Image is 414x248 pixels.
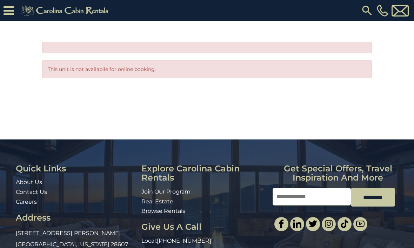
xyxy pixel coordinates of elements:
h3: Get special offers, travel inspiration and more [273,164,403,183]
img: twitter-single.svg [309,220,317,228]
a: Contact Us [16,189,47,195]
h3: Give Us A Call [141,222,267,231]
a: About Us [16,179,42,185]
h3: Address [16,213,136,222]
a: Real Estate [141,198,173,205]
img: tiktok.svg [340,220,349,228]
img: youtube-light.svg [356,220,365,228]
p: Local: [141,237,267,245]
a: Careers [16,198,37,205]
img: linkedin-single.svg [293,220,301,228]
a: [PHONE_NUMBER] [157,237,211,244]
a: [PHONE_NUMBER] [375,5,390,17]
p: This unit is not availabile for online booking. [48,66,366,73]
img: instagram-single.svg [325,220,333,228]
a: Browse Rentals [141,208,185,214]
img: facebook-single.svg [277,220,286,228]
img: search-regular.svg [361,4,373,17]
a: Join Our Program [141,188,191,195]
h3: Explore Carolina Cabin Rentals [141,164,267,183]
h3: Quick Links [16,164,136,173]
img: Khaki-logo.png [18,4,114,18]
